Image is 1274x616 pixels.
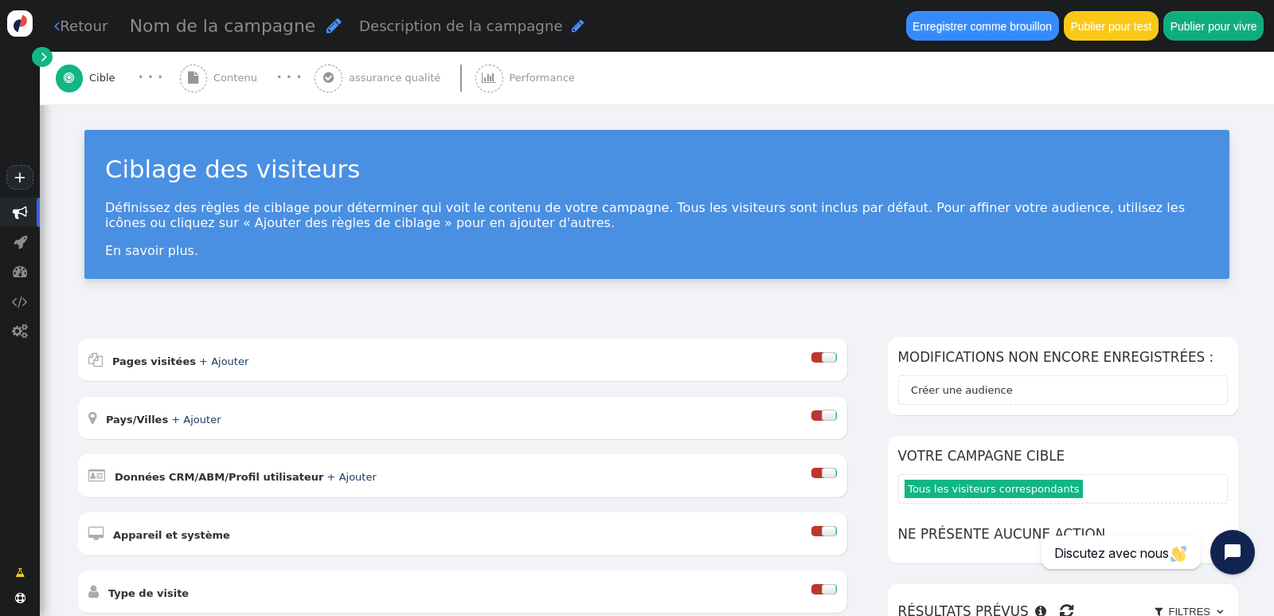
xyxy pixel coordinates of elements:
[88,355,281,367] a:  Pages visitées + Ajouter
[105,200,1185,230] font: Définissez des règles de ciblage pour déterminer qui voit le contenu de votre campagne. Tous les ...
[1064,11,1159,40] button: Publier pour test
[1170,20,1257,33] font: Publier pour vivre
[509,72,574,84] font: Performance
[54,18,60,33] font: 
[105,243,198,258] a: En savoir plus.
[12,324,28,339] font: 
[482,72,496,84] font: 
[15,593,25,603] font: 
[213,72,257,84] font: Contenu
[105,155,360,183] font: Ciblage des visiteurs
[112,355,196,367] font: Pages visitées
[1163,11,1264,40] button: Publier pour vivre
[898,526,1106,542] font: Ne présente aucune action
[88,468,105,483] font: 
[6,165,33,190] a: +
[1070,20,1151,33] font: Publier pour test
[88,529,254,541] a:  Appareil et système
[88,584,99,599] font: 
[898,349,1214,365] font: Modifications non encore enregistrées :
[64,72,74,84] font: 
[54,15,107,37] a: Retour
[171,414,221,426] a: + Ajouter
[12,294,28,309] font: 
[277,69,302,85] font: · · ·
[106,414,168,426] font: Pays/Villes
[113,529,230,541] font: Appareil et système
[89,72,115,84] font: Cible
[349,72,440,84] font: assurance qualité
[88,352,103,367] font: 
[327,471,377,483] a: + Ajouter
[32,47,52,67] a: 
[108,587,189,599] font: Type de visite
[115,471,324,483] font: Données CRM/ABM/Profil utilisateur
[906,11,1059,40] button: Enregistrer comme brouillon
[326,17,342,34] font: 
[88,471,409,483] a:  Données CRM/ABM/Profil utilisateur + Ajouter
[911,384,1013,396] font: Créer une audience
[475,52,608,104] a:  Performance
[13,205,28,220] font: 
[188,72,198,84] font: 
[898,448,1065,464] font: Votre campagne cible
[7,10,33,37] img: logo-icon.svg
[88,526,104,541] font: 
[56,52,180,104] a:  Cible · · ·
[199,355,248,367] a: + Ajouter
[88,587,213,599] a:  Type de visite
[88,414,254,426] a:  Pays/Villes + Ajouter
[130,16,315,36] font: Nom de la campagne
[572,18,584,33] font: 
[13,264,28,279] font: 
[913,20,1052,33] font: Enregistrer comme brouillon
[88,410,96,426] font: 
[60,18,107,34] font: Retour
[14,234,27,249] font: 
[323,72,334,84] font: 
[41,49,47,65] font: 
[315,52,475,104] a:  assurance qualité
[5,559,35,587] a: 
[138,69,162,85] font: · · ·
[908,483,1079,495] font: Tous les visiteurs correspondants
[359,18,563,34] font: Description de la campagne
[15,567,25,578] font: 
[180,52,315,104] a:  Contenu · · ·
[14,168,26,186] font: +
